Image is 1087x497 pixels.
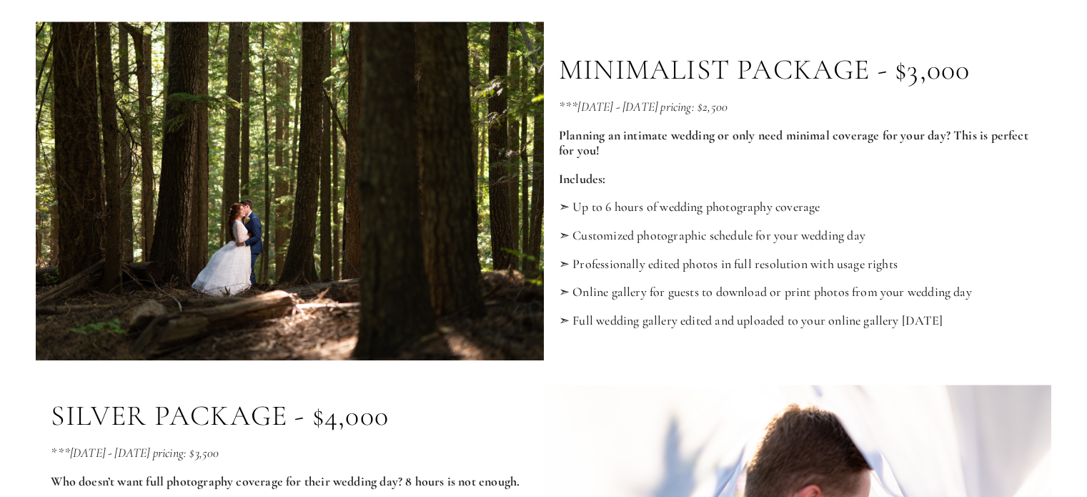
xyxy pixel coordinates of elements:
[559,228,1036,244] p: ➣ Customized photographic schedule for your wedding day
[51,398,389,433] p: Silver package - $4,000
[51,473,402,489] strong: Who doesn’t want full photography coverage for their wedding day?
[559,171,606,187] strong: Includes:
[559,52,970,87] p: minimalist Package - $3,000
[559,99,728,114] em: ***[DATE] - [DATE] pricing: $2,500
[559,313,1036,329] p: ➣ Full wedding gallery edited and uploaded to your online gallery [DATE]
[559,200,1036,215] p: ➣ Up to 6 hours of wedding photography coverage
[559,127,1031,159] strong: Planning an intimate wedding or only need minimal coverage for your day? This is perfect for you!
[559,285,1036,300] p: ➣ Online gallery for guests to download or print photos from your wedding day
[559,257,1036,272] p: ➣ Professionally edited photos in full resolution with usage rights
[51,445,219,461] em: ***[DATE] - [DATE] pricing: $3,500
[405,473,520,489] strong: 8 hours is not enough.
